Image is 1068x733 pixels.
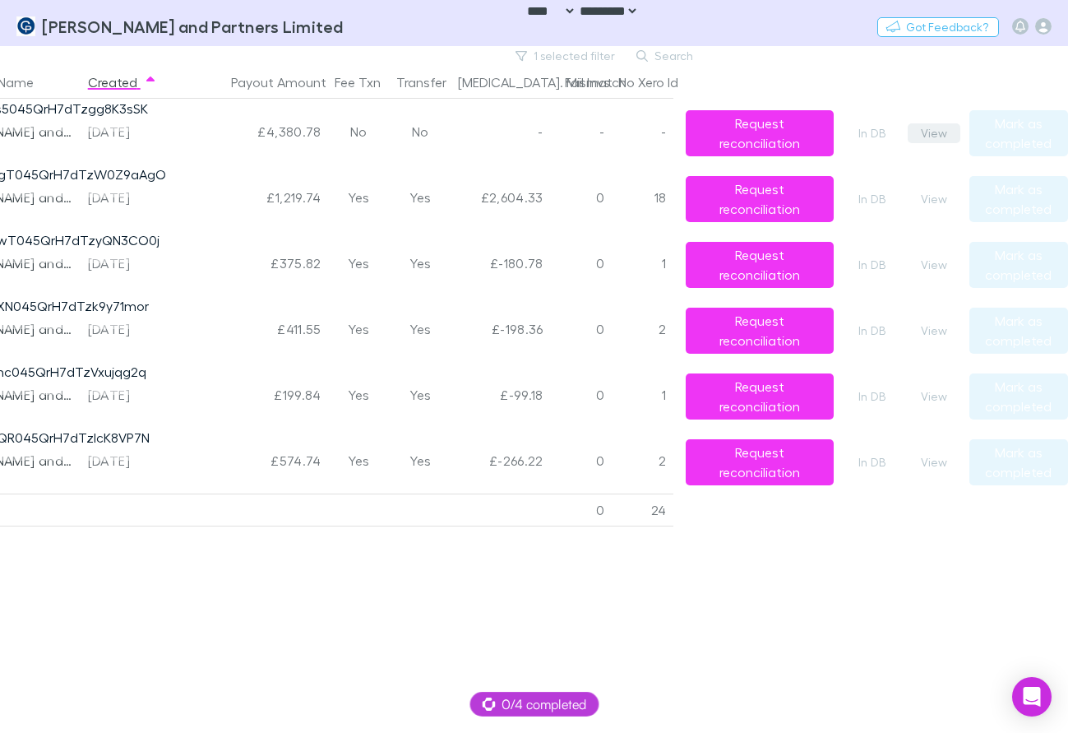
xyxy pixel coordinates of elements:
[908,387,960,406] button: View
[88,428,173,494] div: [DATE]
[550,494,612,527] div: 0
[908,189,960,209] button: View
[451,99,550,165] div: -
[686,373,834,420] button: Request reconciliation
[390,296,451,362] div: Yes
[328,362,390,428] div: Yes
[612,165,673,230] div: 18
[390,428,451,494] div: Yes
[969,176,1068,222] button: Mark as completed
[451,296,550,362] div: £-198.36
[390,165,451,230] div: Yes
[180,99,328,165] div: £4,380.78
[88,66,157,99] button: Created
[88,99,173,165] div: [DATE]
[846,452,899,472] a: In DB
[1012,677,1052,717] div: Open Intercom Messenger
[451,230,550,296] div: £-180.78
[969,439,1068,485] button: Mark as completed
[451,165,550,230] div: £2,604.33
[180,230,328,296] div: £375.82
[451,428,550,494] div: £-266.22
[612,362,673,428] div: 1
[550,296,612,362] div: 0
[507,46,625,66] button: 1 selected filter
[846,321,899,341] a: In DB
[88,230,173,296] div: [DATE]
[908,123,960,143] button: View
[612,296,673,362] div: 2
[628,46,703,66] button: Search
[618,66,698,99] button: No Xero Id
[458,66,646,99] button: [MEDICAL_DATA]. Mismatch
[180,362,328,428] div: £199.84
[908,255,960,275] button: View
[328,165,390,230] div: Yes
[908,452,960,472] button: View
[451,362,550,428] div: £-99.18
[390,362,451,428] div: Yes
[335,66,400,99] button: Fee Txn
[686,176,834,222] button: Request reconciliation
[877,17,999,37] button: Got Feedback?
[846,387,899,406] a: In DB
[88,296,173,362] div: [DATE]
[231,66,346,99] button: Payout Amount
[390,230,451,296] div: Yes
[612,99,673,165] div: -
[846,123,899,143] a: In DB
[686,308,834,354] button: Request reconciliation
[969,242,1068,288] button: Mark as completed
[88,165,173,230] div: [DATE]
[16,16,35,36] img: Coates and Partners Limited's Logo
[550,428,612,494] div: 0
[550,230,612,296] div: 0
[180,296,328,362] div: £411.55
[612,230,673,296] div: 1
[969,110,1068,156] button: Mark as completed
[390,99,451,165] div: No
[550,165,612,230] div: 0
[686,439,834,485] button: Request reconciliation
[88,362,173,428] div: [DATE]
[969,308,1068,354] button: Mark as completed
[908,321,960,341] button: View
[686,242,834,288] button: Request reconciliation
[686,110,834,156] button: Request reconciliation
[7,7,354,46] a: [PERSON_NAME] and Partners Limited
[328,428,390,494] div: Yes
[328,296,390,362] div: Yes
[612,494,673,527] div: 24
[396,66,466,99] button: Transfer
[846,189,899,209] a: In DB
[180,428,328,494] div: £574.74
[612,428,673,494] div: 2
[550,99,612,165] div: -
[846,255,899,275] a: In DB
[969,373,1068,420] button: Mark as completed
[180,165,328,230] div: £1,219.74
[550,362,612,428] div: 0
[565,66,630,99] button: Fail Invs
[328,230,390,296] div: Yes
[328,99,390,165] div: No
[42,16,344,36] h3: [PERSON_NAME] and Partners Limited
